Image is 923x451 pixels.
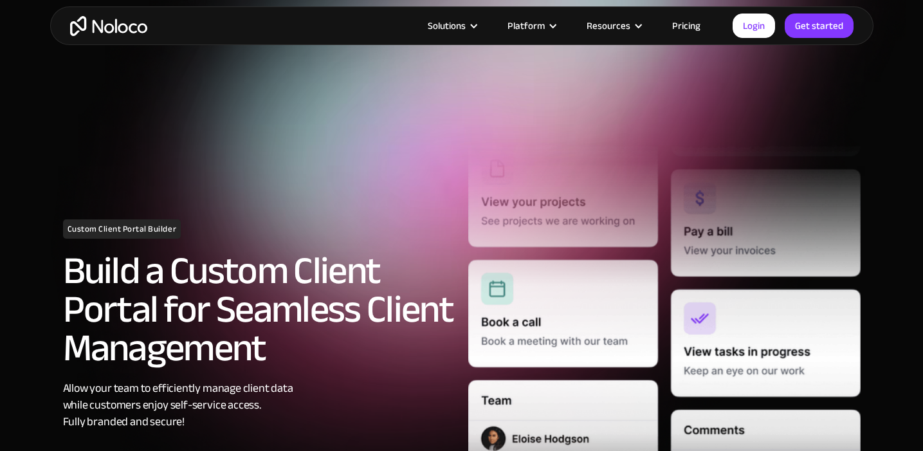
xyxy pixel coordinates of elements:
[507,17,545,34] div: Platform
[571,17,656,34] div: Resources
[428,17,466,34] div: Solutions
[412,17,491,34] div: Solutions
[491,17,571,34] div: Platform
[63,219,181,239] h1: Custom Client Portal Builder
[785,14,854,38] a: Get started
[656,17,717,34] a: Pricing
[70,16,147,36] a: home
[587,17,630,34] div: Resources
[63,380,455,430] div: Allow your team to efficiently manage client data while customers enjoy self-service access. Full...
[63,252,455,367] h2: Build a Custom Client Portal for Seamless Client Management
[733,14,775,38] a: Login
